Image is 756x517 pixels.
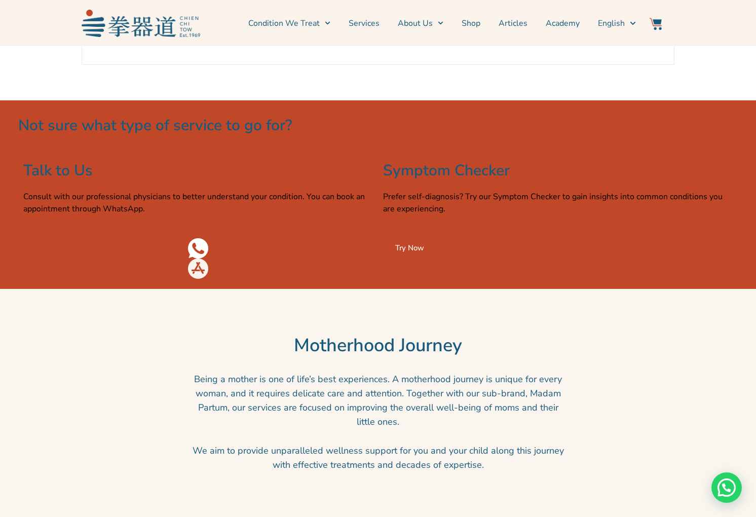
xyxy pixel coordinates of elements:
[383,191,733,215] p: Prefer self-diagnosis? Try our Symptom Checker to gain insights into common conditions you are ex...
[205,11,636,36] nav: Menu
[383,161,733,180] h2: Symptom Checker
[18,335,738,357] h2: Motherhood Journey
[398,11,443,36] a: About Us
[349,11,380,36] a: Services
[546,11,580,36] a: Academy
[23,161,373,180] h2: Talk to Us
[23,191,373,215] p: Consult with our professional physicians to better understand your condition. You can book an app...
[711,472,742,503] div: Need help? WhatsApp contact
[499,11,527,36] a: Articles
[188,372,568,429] p: Being a mother is one of life’s best experiences. A motherhood journey is unique for every woman,...
[598,17,625,29] span: English
[598,11,635,36] a: Switch to English
[18,116,738,135] h2: Not sure what type of service to go for?
[188,444,568,472] p: We aim to provide unparalleled wellness support for you and your child along this journey with ef...
[650,18,662,30] img: Website Icon-03
[383,238,436,258] a: Try Now
[395,244,424,252] span: Try Now
[462,11,480,36] a: Shop
[248,11,330,36] a: Condition We Treat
